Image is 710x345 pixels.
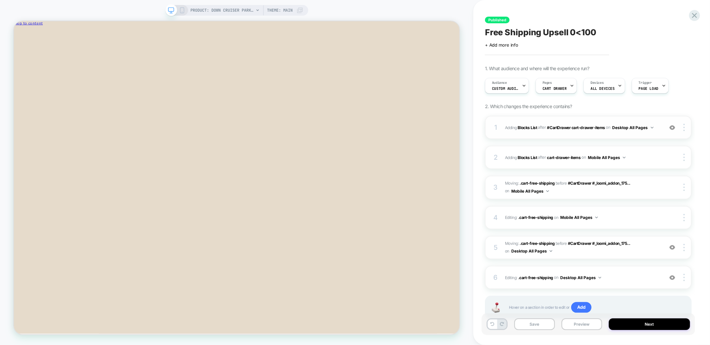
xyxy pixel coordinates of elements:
span: on [554,214,558,221]
button: Mobile All Pages [560,213,598,222]
span: Moving: [505,180,660,195]
img: down arrow [651,127,653,128]
img: crossed eye [669,125,675,130]
span: .cart-free-shipping [518,275,553,280]
span: Adding [505,155,537,160]
button: Desktop All Pages [560,273,601,282]
span: Pages [543,81,552,85]
img: close [683,214,685,221]
img: crossed eye [669,245,675,250]
img: close [683,184,685,191]
b: Blocks List [518,155,537,160]
img: down arrow [623,157,625,158]
button: Next [609,318,690,330]
span: 2. Which changes the experience contains? [485,103,572,109]
span: on [505,187,509,195]
span: Devices [591,81,603,85]
span: .cart-free-shipping [518,215,553,220]
span: AFTER [538,155,546,160]
span: Theme: MAIN [267,5,293,16]
div: 2 [492,151,499,163]
span: #CartDrawer #_loomi_addon_175... [568,181,630,186]
span: on [582,154,586,161]
span: Custom Audience [492,86,519,91]
span: before [556,241,567,246]
span: on [554,274,558,281]
span: on [606,124,610,131]
span: #CartDrawer cart-drawer-items [547,125,605,130]
span: + Add more info [485,42,518,48]
span: on [505,248,509,255]
div: 1 [492,121,499,133]
div: 5 [492,242,499,254]
div: 4 [492,212,499,224]
span: Moving: [505,240,660,256]
span: Hover on a section in order to edit or [509,302,684,313]
span: .cart-free-shipping [520,181,555,186]
span: Adding [505,125,537,130]
img: down arrow [546,190,549,192]
span: Audience [492,81,507,85]
img: down arrow [550,250,552,252]
button: Desktop All Pages [612,123,653,132]
button: Save [514,318,555,330]
span: 1. What audience and where will the experience run? [485,66,589,71]
span: cart-drawer-items [547,155,581,160]
button: Desktop All Pages [511,247,552,255]
div: 6 [492,271,499,283]
img: down arrow [598,277,601,278]
b: Blocks List [518,125,537,130]
img: close [683,124,685,131]
span: PRODUCT: Down Cruiser Parka - [GEOGRAPHIC_DATA] [191,5,254,16]
span: Editing : [505,213,660,222]
span: Free Shipping Upsell 0<100 [485,27,596,37]
img: close [683,244,685,251]
span: #CartDrawer #_loomi_addon_175... [568,241,630,246]
span: Trigger [639,81,652,85]
img: crossed eye [669,275,675,280]
button: Mobile All Pages [511,187,549,195]
span: CART DRAWER [543,86,567,91]
img: down arrow [595,217,598,218]
span: Page Load [639,86,658,91]
img: close [683,274,685,281]
span: Published [485,17,510,23]
button: Preview [562,318,602,330]
span: before [556,181,567,186]
span: .cart-free-shipping [520,241,555,246]
img: close [683,154,685,161]
div: 3 [492,181,499,193]
span: Add [571,302,592,313]
span: AFTER [538,125,546,130]
button: Mobile All Pages [588,153,625,162]
span: ALL DEVICES [591,86,614,91]
span: Editing : [505,273,660,282]
img: Joystick [489,302,502,313]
